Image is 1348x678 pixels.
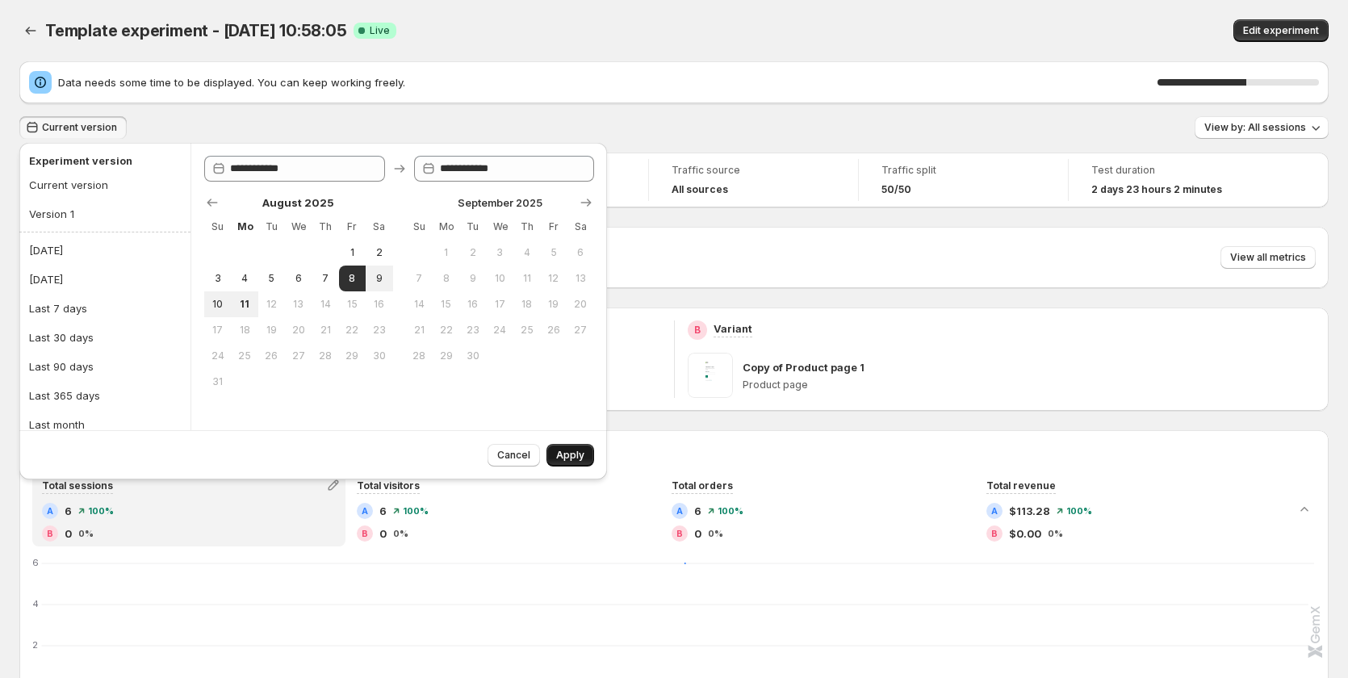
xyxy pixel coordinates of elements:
span: 17 [211,324,224,337]
button: Thursday August 7 2025 [312,266,338,291]
div: Last 365 days [29,387,100,404]
button: Sunday September 28 2025 [406,343,433,369]
span: View all metrics [1230,251,1306,264]
span: 10 [493,272,507,285]
button: Version 1 [24,201,179,227]
span: 1 [345,246,359,259]
span: 11 [237,298,251,311]
button: Saturday August 2 2025 [366,240,392,266]
span: 6 [291,272,305,285]
th: Saturday [567,214,594,240]
button: Tuesday September 30 2025 [459,343,486,369]
span: Test duration [1091,164,1256,177]
button: Sunday August 3 2025 [204,266,231,291]
h2: B [676,529,683,538]
span: 11 [520,272,534,285]
span: 25 [520,324,534,337]
th: Tuesday [459,214,486,240]
span: 2 [372,246,386,259]
span: Th [318,220,332,233]
span: Mo [237,220,251,233]
span: 31 [211,375,224,388]
span: 14 [318,298,332,311]
span: 22 [439,324,453,337]
div: Version 1 [29,206,74,222]
div: Last 7 days [29,300,87,316]
span: 5 [546,246,560,259]
span: 7 [318,272,332,285]
span: 23 [466,324,479,337]
button: Sunday August 17 2025 [204,317,231,343]
button: Last month [24,412,186,437]
span: 21 [318,324,332,337]
span: 6 [65,503,72,519]
span: 30 [466,349,479,362]
div: [DATE] [29,271,63,287]
span: Total revenue [986,479,1056,492]
span: 15 [439,298,453,311]
span: 24 [493,324,507,337]
span: 30 [372,349,386,362]
button: Thursday August 14 2025 [312,291,338,317]
span: 2 days 23 hours 2 minutes [1091,183,1222,196]
button: Thursday August 21 2025 [312,317,338,343]
span: 10 [211,298,224,311]
span: 27 [574,324,588,337]
div: Last 90 days [29,358,94,375]
span: 0 [65,525,72,542]
button: Tuesday September 16 2025 [459,291,486,317]
span: We [493,220,507,233]
span: 2 [466,246,479,259]
span: 14 [412,298,426,311]
button: Saturday August 23 2025 [366,317,392,343]
span: 100% [403,506,429,516]
span: Traffic source [672,164,835,177]
button: Saturday September 6 2025 [567,240,594,266]
h2: A [991,506,998,516]
span: 8 [345,272,359,285]
button: Wednesday September 3 2025 [487,240,513,266]
span: 23 [372,324,386,337]
h2: B [694,324,701,337]
th: Sunday [406,214,433,240]
button: Thursday September 4 2025 [513,240,540,266]
span: Sa [372,220,386,233]
button: Current version [24,172,179,198]
button: Monday September 15 2025 [433,291,459,317]
span: 0 [694,525,701,542]
span: We [291,220,305,233]
span: View by: All sessions [1204,121,1306,134]
button: Monday September 8 2025 [433,266,459,291]
span: 13 [574,272,588,285]
button: Friday September 19 2025 [540,291,567,317]
button: Saturday September 13 2025 [567,266,594,291]
span: Th [520,220,534,233]
button: Start of range Friday August 8 2025 [339,266,366,291]
span: Tu [265,220,278,233]
button: Friday September 12 2025 [540,266,567,291]
a: Traffic sourceAll sources [672,162,835,198]
span: 16 [372,298,386,311]
th: Wednesday [285,214,312,240]
button: Friday August 22 2025 [339,317,366,343]
div: Last 30 days [29,329,94,345]
th: Thursday [513,214,540,240]
button: Wednesday September 10 2025 [487,266,513,291]
span: 27 [291,349,305,362]
span: 6 [574,246,588,259]
span: Apply [556,449,584,462]
button: Sunday August 31 2025 [204,369,231,395]
button: Monday September 22 2025 [433,317,459,343]
button: Thursday September 25 2025 [513,317,540,343]
text: 4 [32,598,39,609]
span: Traffic split [881,164,1045,177]
span: 12 [265,298,278,311]
button: Saturday August 30 2025 [366,343,392,369]
span: Edit experiment [1243,24,1319,37]
button: Sunday September 21 2025 [406,317,433,343]
p: Product page [743,379,1317,391]
th: Monday [433,214,459,240]
button: View by: All sessions [1195,116,1329,139]
button: Last 90 days [24,354,186,379]
button: Saturday August 9 2025 [366,266,392,291]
